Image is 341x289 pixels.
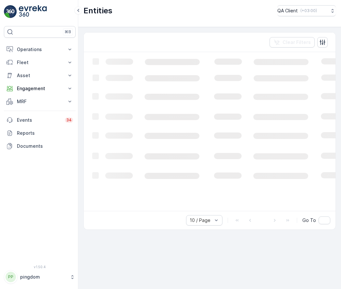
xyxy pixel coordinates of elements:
p: Documents [17,143,73,149]
div: PP [6,272,16,282]
p: MRF [17,98,63,105]
p: Events [17,117,61,123]
p: Clear Filters [283,39,311,46]
button: Operations [4,43,76,56]
span: Go To [302,217,316,224]
p: Fleet [17,59,63,66]
p: Engagement [17,85,63,92]
img: logo_light-DOdMpM7g.png [19,5,47,18]
p: ( +03:00 ) [300,8,317,13]
span: v 1.50.4 [4,265,76,269]
button: Clear Filters [270,37,315,48]
a: Reports [4,127,76,140]
p: Operations [17,46,63,53]
p: Asset [17,72,63,79]
p: ⌘B [65,29,71,34]
button: Asset [4,69,76,82]
button: QA Client(+03:00) [277,5,336,16]
button: Fleet [4,56,76,69]
img: logo [4,5,17,18]
a: Events34 [4,114,76,127]
p: 34 [66,117,72,123]
p: QA Client [277,7,298,14]
a: Documents [4,140,76,153]
p: Reports [17,130,73,136]
p: pingdom [20,274,67,280]
button: PPpingdom [4,270,76,284]
button: MRF [4,95,76,108]
p: Entities [83,6,112,16]
button: Engagement [4,82,76,95]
